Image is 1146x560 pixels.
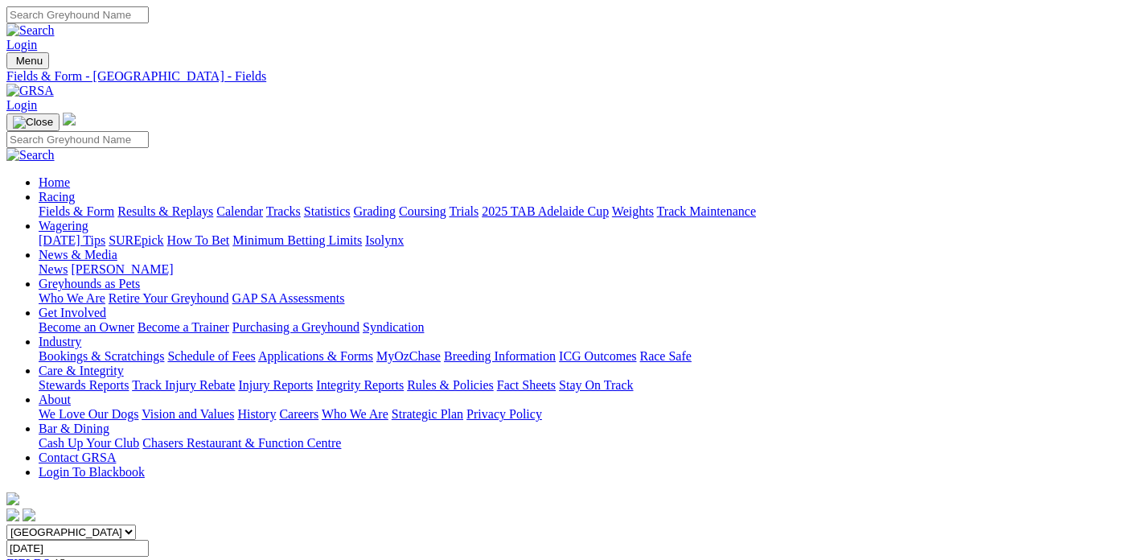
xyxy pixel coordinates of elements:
a: News [39,262,68,276]
a: Results & Replays [117,204,213,218]
a: Cash Up Your Club [39,436,139,450]
a: Trials [449,204,479,218]
a: Track Maintenance [657,204,756,218]
a: Integrity Reports [316,378,404,392]
input: Select date [6,540,149,557]
a: Grading [354,204,396,218]
div: News & Media [39,262,1140,277]
a: Login [6,38,37,51]
a: Race Safe [639,349,691,363]
img: Search [6,23,55,38]
a: Wagering [39,219,88,233]
div: Racing [39,204,1140,219]
img: GRSA [6,84,54,98]
a: SUREpick [109,233,163,247]
a: Privacy Policy [466,407,542,421]
a: Contact GRSA [39,451,116,464]
a: Who We Are [322,407,388,421]
a: Industry [39,335,81,348]
a: Fields & Form - [GEOGRAPHIC_DATA] - Fields [6,69,1140,84]
a: Coursing [399,204,446,218]
a: How To Bet [167,233,230,247]
a: Isolynx [365,233,404,247]
a: Tracks [266,204,301,218]
span: Menu [16,55,43,67]
a: Syndication [363,320,424,334]
a: History [237,407,276,421]
div: Greyhounds as Pets [39,291,1140,306]
button: Toggle navigation [6,113,60,131]
a: GAP SA Assessments [232,291,345,305]
div: Wagering [39,233,1140,248]
a: Become a Trainer [138,320,229,334]
input: Search [6,6,149,23]
a: Login To Blackbook [39,465,145,479]
a: Who We Are [39,291,105,305]
a: News & Media [39,248,117,261]
a: Fact Sheets [497,378,556,392]
a: Bookings & Scratchings [39,349,164,363]
a: Become an Owner [39,320,134,334]
a: Rules & Policies [407,378,494,392]
a: Stewards Reports [39,378,129,392]
a: 2025 TAB Adelaide Cup [482,204,609,218]
a: Racing [39,190,75,204]
a: Statistics [304,204,351,218]
a: Injury Reports [238,378,313,392]
a: [PERSON_NAME] [71,262,173,276]
a: [DATE] Tips [39,233,105,247]
img: Search [6,148,55,163]
img: logo-grsa-white.png [63,113,76,126]
a: Careers [279,407,318,421]
a: Applications & Forms [258,349,373,363]
a: Breeding Information [444,349,556,363]
div: About [39,407,1140,422]
a: Weights [612,204,654,218]
a: Home [39,175,70,189]
a: MyOzChase [376,349,441,363]
a: Vision and Values [142,407,234,421]
div: Industry [39,349,1140,364]
a: Chasers Restaurant & Function Centre [142,436,341,450]
a: Purchasing a Greyhound [232,320,359,334]
a: ICG Outcomes [559,349,636,363]
div: Bar & Dining [39,436,1140,451]
div: Get Involved [39,320,1140,335]
img: twitter.svg [23,509,35,521]
a: Care & Integrity [39,364,124,377]
a: We Love Our Dogs [39,407,138,421]
a: Stay On Track [559,378,633,392]
a: Minimum Betting Limits [232,233,362,247]
a: Login [6,98,37,112]
a: Calendar [216,204,263,218]
img: Close [13,116,53,129]
a: Get Involved [39,306,106,319]
a: Schedule of Fees [167,349,255,363]
a: Strategic Plan [392,407,463,421]
a: About [39,393,71,406]
a: Greyhounds as Pets [39,277,140,290]
img: logo-grsa-white.png [6,492,19,505]
a: Bar & Dining [39,422,109,435]
img: facebook.svg [6,509,19,521]
input: Search [6,131,149,148]
div: Care & Integrity [39,378,1140,393]
button: Toggle navigation [6,52,49,69]
a: Retire Your Greyhound [109,291,229,305]
a: Fields & Form [39,204,114,218]
a: Track Injury Rebate [132,378,235,392]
